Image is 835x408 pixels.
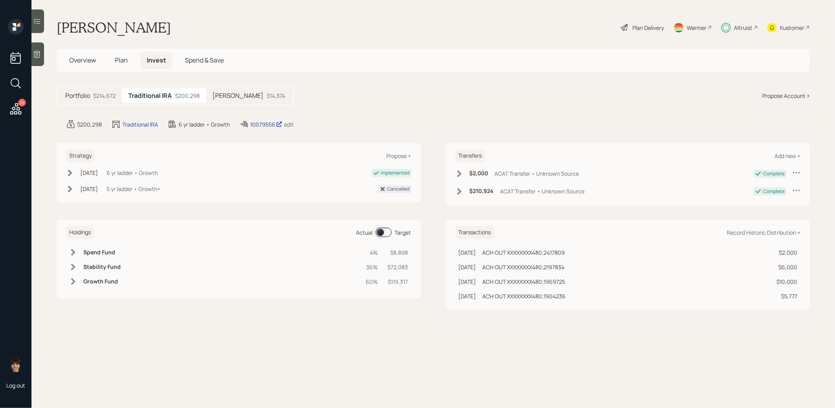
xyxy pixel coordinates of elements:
div: [DATE] [459,292,476,300]
h5: Portfolio [65,92,90,99]
div: Implemented [381,169,410,176]
div: Add new + [774,152,800,160]
div: Traditional IRA [122,120,158,129]
div: Actual [356,228,373,237]
h6: $2,000 [470,170,488,177]
div: Target [395,228,411,237]
div: 6 yr ladder • Growth [179,120,230,129]
div: ACAT Transfer • Unknown Source [495,169,579,178]
div: ACH OUT XXXXXXXX480;1904236 [483,292,566,300]
div: [DATE] [80,185,98,193]
div: 60% [366,278,378,286]
div: $5,777 [776,292,797,300]
h6: Spend Fund [83,249,121,256]
div: $14,374 [267,92,285,100]
div: Kustomer [780,24,804,32]
span: Plan [115,56,128,64]
div: [DATE] [459,278,476,286]
div: Cancelled [387,186,410,193]
div: [DATE] [459,263,476,271]
h6: Strategy [66,149,95,162]
div: $8,898 [388,248,408,257]
h6: Stability Fund [83,264,121,270]
div: [DATE] [80,169,98,177]
div: $200,298 [175,92,200,100]
div: $200,298 [77,120,102,129]
div: Warmer [687,24,706,32]
div: $10,000 [776,278,797,286]
h6: Growth Fund [83,278,121,285]
div: edit [284,121,294,128]
div: $6,000 [776,263,797,271]
h5: [PERSON_NAME] [212,92,264,99]
div: ACAT Transfer • Unknown Source [500,187,585,195]
h1: [PERSON_NAME] [57,19,171,36]
h6: $210,924 [470,188,494,195]
div: $119,317 [388,278,408,286]
div: Plan Delivery [632,24,664,32]
div: Altruist [734,24,752,32]
span: Invest [147,56,166,64]
span: Spend & Save [185,56,224,64]
div: $214,672 [93,92,116,100]
div: ACH OUT XXXXXXXX480;2417809 [483,248,565,257]
h6: Holdings [66,226,94,239]
h6: Transfers [455,149,485,162]
div: Propose Account + [762,92,810,100]
div: Log out [6,382,25,389]
h6: Transactions [455,226,494,239]
div: 25 [18,99,26,107]
div: 10079556 [250,120,282,129]
div: 4% [366,248,378,257]
div: 36% [366,263,378,271]
div: [DATE] [459,248,476,257]
div: 5 yr ladder • Growth+ [107,185,160,193]
div: ACH OUT XXXXXXXX480;2197834 [483,263,565,271]
img: treva-nostdahl-headshot.png [8,357,24,372]
div: Complete [763,188,785,195]
div: 6 yr ladder • Growth [107,169,158,177]
div: $2,000 [776,248,797,257]
div: Complete [763,170,785,177]
div: $72,083 [388,263,408,271]
h5: Traditional IRA [128,92,172,99]
div: ACH OUT XXXXXXXX480;1969725 [483,278,566,286]
div: Propose + [387,152,411,160]
span: Overview [69,56,96,64]
div: Record Historic Distribution + [727,229,800,236]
